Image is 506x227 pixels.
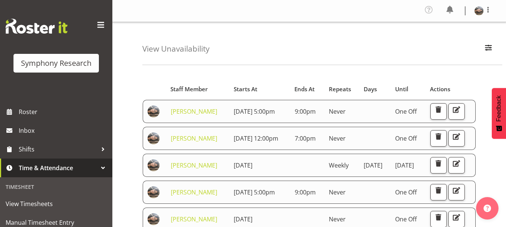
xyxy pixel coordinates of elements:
button: Filter Employees [481,41,496,57]
img: lindsay-holland6d975a4b06d72750adc3751bbfb7dc9f.png [148,186,160,198]
img: lindsay-holland6d975a4b06d72750adc3751bbfb7dc9f.png [148,213,160,225]
span: [DATE] [234,161,252,169]
div: Symphony Research [21,58,91,69]
button: Edit Unavailability [448,157,465,174]
div: Until [395,85,422,93]
img: lindsay-holland6d975a4b06d72750adc3751bbfb7dc9f.png [148,105,160,117]
span: 7:00pm [295,134,316,142]
span: 9:00pm [295,107,316,116]
span: Never [329,134,346,142]
a: [PERSON_NAME] [171,107,217,116]
a: [PERSON_NAME] [171,188,217,196]
button: Feedback - Show survey [492,88,506,139]
button: Delete Unavailability [430,157,447,174]
span: [DATE] [364,161,382,169]
span: Never [329,107,346,116]
span: Roster [19,106,109,117]
span: One Off [395,215,417,223]
div: Starts At [234,85,286,93]
button: Delete Unavailability [430,184,447,200]
span: [DATE] 12:00pm [234,134,278,142]
img: lindsay-holland6d975a4b06d72750adc3751bbfb7dc9f.png [148,159,160,171]
span: One Off [395,134,417,142]
span: [DATE] 5:00pm [234,107,275,116]
span: Never [329,188,346,196]
button: Edit Unavailability [448,130,465,147]
span: [DATE] [234,215,252,223]
img: Rosterit website logo [6,19,67,34]
div: Repeats [329,85,355,93]
h4: View Unavailability [142,45,209,53]
div: Days [364,85,387,93]
span: Shifts [19,144,97,155]
span: One Off [395,188,417,196]
a: [PERSON_NAME] [171,161,217,169]
span: 9:00pm [295,188,316,196]
div: Actions [430,85,471,93]
span: Inbox [19,125,109,136]
button: Delete Unavailability [430,103,447,120]
button: Delete Unavailability [430,130,447,147]
div: Timesheet [2,179,110,194]
span: [DATE] [395,161,414,169]
img: help-xxl-2.png [484,205,491,212]
img: lindsay-holland6d975a4b06d72750adc3751bbfb7dc9f.png [148,132,160,144]
span: Feedback [496,95,502,122]
span: Weekly [329,161,349,169]
span: View Timesheets [6,198,107,209]
a: [PERSON_NAME] [171,215,217,223]
button: Edit Unavailability [448,184,465,200]
span: Time & Attendance [19,162,97,174]
span: [DATE] 5:00pm [234,188,275,196]
span: One Off [395,107,417,116]
a: [PERSON_NAME] [171,134,217,142]
span: Never [329,215,346,223]
div: Ends At [294,85,320,93]
div: Staff Member [170,85,225,93]
img: lindsay-holland6d975a4b06d72750adc3751bbfb7dc9f.png [475,6,484,15]
a: View Timesheets [2,194,110,213]
button: Edit Unavailability [448,103,465,120]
